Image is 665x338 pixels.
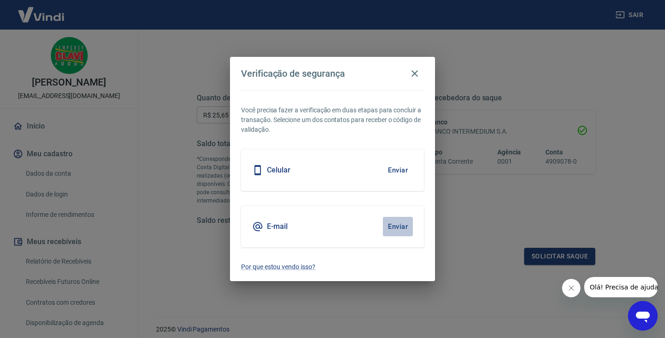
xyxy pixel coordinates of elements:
[267,222,288,231] h5: E-mail
[241,68,345,79] h4: Verificação de segurança
[241,262,424,272] a: Por que estou vendo isso?
[383,217,413,236] button: Enviar
[383,160,413,180] button: Enviar
[241,105,424,135] p: Você precisa fazer a verificação em duas etapas para concluir a transação. Selecione um dos conta...
[6,6,78,14] span: Olá! Precisa de ajuda?
[628,301,658,331] iframe: Botão para abrir a janela de mensagens
[267,166,290,175] h5: Celular
[562,279,580,297] iframe: Fechar mensagem
[584,277,658,297] iframe: Mensagem da empresa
